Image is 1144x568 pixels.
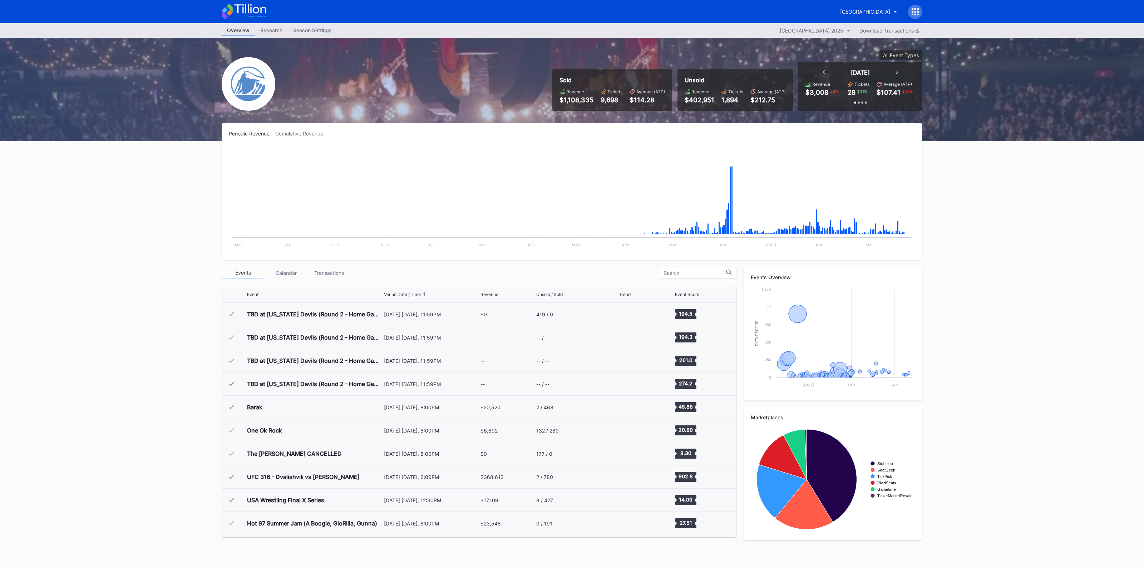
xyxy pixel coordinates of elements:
div: Calendar [265,267,307,278]
div: Revenue [812,82,830,87]
text: Sep [866,243,872,247]
text: StubHub [877,461,893,466]
div: Events [222,267,265,278]
text: May [669,243,677,247]
div: [DATE] [DATE], 11:59PM [384,358,479,364]
svg: Chart title [751,286,915,393]
div: Research [255,25,288,35]
div: [DATE] [DATE], 12:30PM [384,497,479,503]
div: -- [480,335,485,341]
div: $6,892 [480,428,498,434]
div: 177 / 0 [536,451,552,457]
div: [DATE] [DATE], 11:59PM [384,311,479,317]
div: -- / -- [536,335,549,341]
div: -- / -- [536,381,549,387]
div: TBD at [US_STATE] Devils (Round 2 - Home Game 1) (Date TBD) (If Necessary) [247,311,382,318]
div: $3,008 [805,89,828,96]
text: 902.8 [679,473,693,479]
svg: Chart title [619,398,641,416]
div: Event [247,292,258,297]
div: 2 / 468 [536,404,553,410]
text: VividSeats [877,481,896,485]
div: 9,698 [601,96,622,104]
svg: Chart title [619,329,641,346]
div: $23,548 [480,520,501,527]
text: Feb [528,243,535,247]
div: Trend [619,292,631,297]
div: $212.75 [750,96,786,104]
div: Average (ATP) [636,89,665,94]
div: Cumulative Revenue [275,130,329,137]
text: [DATE] [764,243,776,247]
text: SeatGeek [877,468,895,472]
a: Overview [222,25,255,36]
text: Gametime [877,487,896,492]
svg: Chart title [619,445,641,463]
div: Season Settings [288,25,337,35]
img: Devils-Logo.png [222,57,275,111]
text: 250 [765,357,771,362]
svg: Chart title [229,145,915,253]
text: 194.5 [679,311,692,317]
text: Aug [235,243,242,247]
div: 0 / 191 [536,520,552,527]
svg: Chart title [619,421,641,439]
text: Jan [478,243,485,247]
text: Jun [719,243,726,247]
text: Oct [848,383,855,387]
div: Unsold / Sold [536,292,563,297]
div: TBD at [US_STATE] Devils (Round 2 - Home Game 2) (Date TBD) (If Necessary) [247,334,382,341]
text: Apr [622,243,629,247]
text: 8.30 [680,450,691,456]
div: [DATE] [DATE], 8:00PM [384,428,479,434]
text: Mar [572,243,580,247]
div: 8 / 427 [536,497,553,503]
div: Periodic Revenue [229,130,275,137]
a: Research [255,25,288,36]
text: 45.88 [679,404,693,410]
div: Tickets [728,89,743,94]
div: UFC 316 - Dvalishvili vs [PERSON_NAME] [247,473,360,480]
text: 1.25k [761,287,771,291]
div: TBD at [US_STATE] Devils (Round 2 - Home Game 3) (Date TBD) (If Necessary) [247,357,382,364]
div: $0 [480,451,487,457]
div: $17,109 [480,497,498,503]
div: 8 % [832,89,839,94]
div: $20,520 [480,404,500,410]
svg: Chart title [619,352,641,370]
div: Download Transactions [859,28,919,34]
div: Barak [247,404,262,411]
text: TickPick [877,474,892,479]
div: -- [480,381,485,387]
svg: Chart title [619,468,641,486]
button: Download Transactions [856,26,922,35]
text: 0 [769,375,771,380]
text: 27.51 [679,520,692,526]
div: $107.41 [877,89,901,96]
div: Revenue [566,89,584,94]
div: Average (ATP) [757,89,786,94]
text: Event Score [755,320,759,346]
div: 2 / 780 [536,474,553,480]
text: 1k [767,305,771,309]
text: Jan [891,383,898,387]
div: [DATE] [DATE], 8:00PM [384,520,479,527]
text: 20.80 [679,427,693,433]
div: [DATE] [DATE], 11:59PM [384,335,479,341]
div: 24 % [904,89,913,94]
div: Average (ATP) [883,82,912,87]
div: Revenue [480,292,498,297]
div: 1,894 [721,96,743,104]
svg: Chart title [619,491,641,509]
div: -- / -- [536,358,549,364]
div: [GEOGRAPHIC_DATA] [840,9,890,15]
text: 500 [765,340,771,344]
div: USA Wrestling Final X Series [247,497,324,504]
text: 750 [765,322,771,327]
div: Transactions [307,267,350,278]
div: $0 [480,311,487,317]
div: [GEOGRAPHIC_DATA] 2025 [780,28,843,34]
div: All Event Types [883,52,919,58]
div: Tickets [854,82,869,87]
div: $368,613 [480,474,504,480]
